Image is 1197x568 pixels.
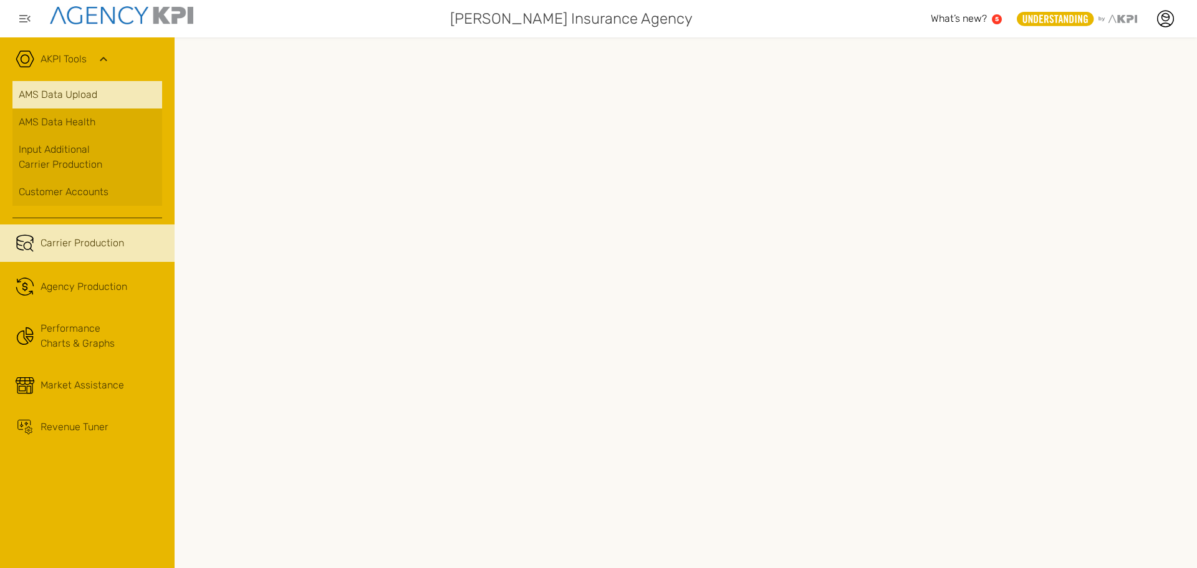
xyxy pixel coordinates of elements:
[931,12,987,24] span: What’s new?
[12,81,162,108] a: AMS Data Upload
[992,14,1002,24] a: 5
[995,16,999,22] text: 5
[41,236,124,251] span: Carrier Production
[41,279,127,294] span: Agency Production
[450,7,693,30] span: [PERSON_NAME] Insurance Agency
[41,378,124,393] span: Market Assistance
[12,136,162,178] a: Input AdditionalCarrier Production
[19,115,95,130] span: AMS Data Health
[19,185,156,200] div: Customer Accounts
[41,52,87,67] a: AKPI Tools
[12,178,162,206] a: Customer Accounts
[50,6,193,24] img: agencykpi-logo-550x69-2d9e3fa8.png
[12,108,162,136] a: AMS Data Health
[41,420,108,435] span: Revenue Tuner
